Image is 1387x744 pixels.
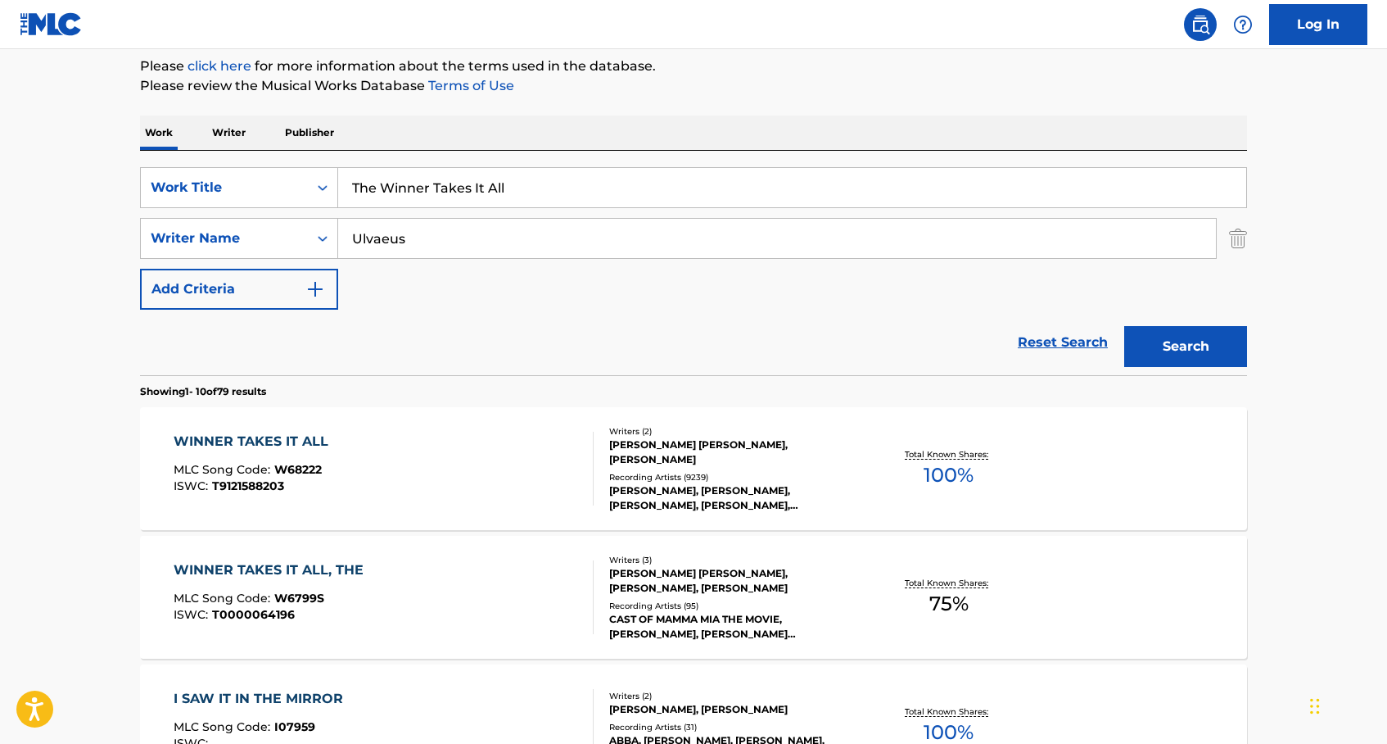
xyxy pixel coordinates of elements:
a: WINNER TAKES IT ALLMLC Song Code:W68222ISWC:T9121588203Writers (2)[PERSON_NAME] [PERSON_NAME], [P... [140,407,1247,530]
span: ISWC : [174,607,212,622]
span: ISWC : [174,479,212,493]
span: T9121588203 [212,479,284,493]
a: Public Search [1184,8,1217,41]
div: WINNER TAKES IT ALL, THE [174,560,372,580]
div: [PERSON_NAME], [PERSON_NAME] [609,702,856,717]
p: Please review the Musical Works Database [140,76,1247,96]
span: T0000064196 [212,607,295,622]
a: WINNER TAKES IT ALL, THEMLC Song Code:W6799SISWC:T0000064196Writers (3)[PERSON_NAME] [PERSON_NAME... [140,536,1247,659]
button: Add Criteria [140,269,338,310]
span: 75 % [929,589,969,619]
p: Work [140,116,178,150]
p: Total Known Shares: [905,448,992,460]
span: W68222 [274,462,322,477]
div: Recording Artists ( 9239 ) [609,471,856,483]
span: MLC Song Code : [174,591,274,606]
div: I SAW IT IN THE MIRROR [174,689,351,709]
img: help [1233,15,1253,34]
img: search [1190,15,1210,34]
p: Publisher [280,116,339,150]
button: Search [1124,326,1247,367]
div: Recording Artists ( 31 ) [609,721,856,733]
div: Writers ( 3 ) [609,554,856,566]
div: Writers ( 2 ) [609,690,856,702]
div: WINNER TAKES IT ALL [174,432,337,451]
div: Recording Artists ( 95 ) [609,600,856,612]
span: I07959 [274,719,315,734]
form: Search Form [140,167,1247,375]
div: CAST OF MAMMA MIA THE MOVIE, [PERSON_NAME], [PERSON_NAME] [PERSON_NAME], [PERSON_NAME], [PERSON_N... [609,612,856,642]
img: MLC Logo [20,12,83,36]
p: Showing 1 - 10 of 79 results [140,384,266,399]
p: Total Known Shares: [905,577,992,589]
span: MLC Song Code : [174,719,274,734]
p: Please for more information about the terms used in the database. [140,57,1247,76]
span: W6799S [274,591,324,606]
a: click here [187,58,251,74]
span: 100 % [924,460,974,490]
p: Writer [207,116,251,150]
div: [PERSON_NAME], [PERSON_NAME], [PERSON_NAME], [PERSON_NAME], [PERSON_NAME], ABBA, ABBA [609,483,856,513]
div: [PERSON_NAME] [PERSON_NAME], [PERSON_NAME] [609,438,856,467]
div: Writer Name [151,229,298,248]
a: Reset Search [1010,324,1116,361]
img: Delete Criterion [1229,218,1247,259]
div: [PERSON_NAME] [PERSON_NAME], [PERSON_NAME], [PERSON_NAME] [609,566,856,596]
img: 9d2ae6d4665cec9f34b9.svg [305,279,325,299]
a: Log In [1269,4,1367,45]
a: Terms of Use [425,78,514,93]
div: Writers ( 2 ) [609,425,856,438]
div: Help [1227,8,1259,41]
div: Drag [1310,682,1320,731]
span: MLC Song Code : [174,462,274,477]
div: Work Title [151,178,298,197]
iframe: Chat Widget [1305,665,1387,744]
p: Total Known Shares: [905,705,992,718]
